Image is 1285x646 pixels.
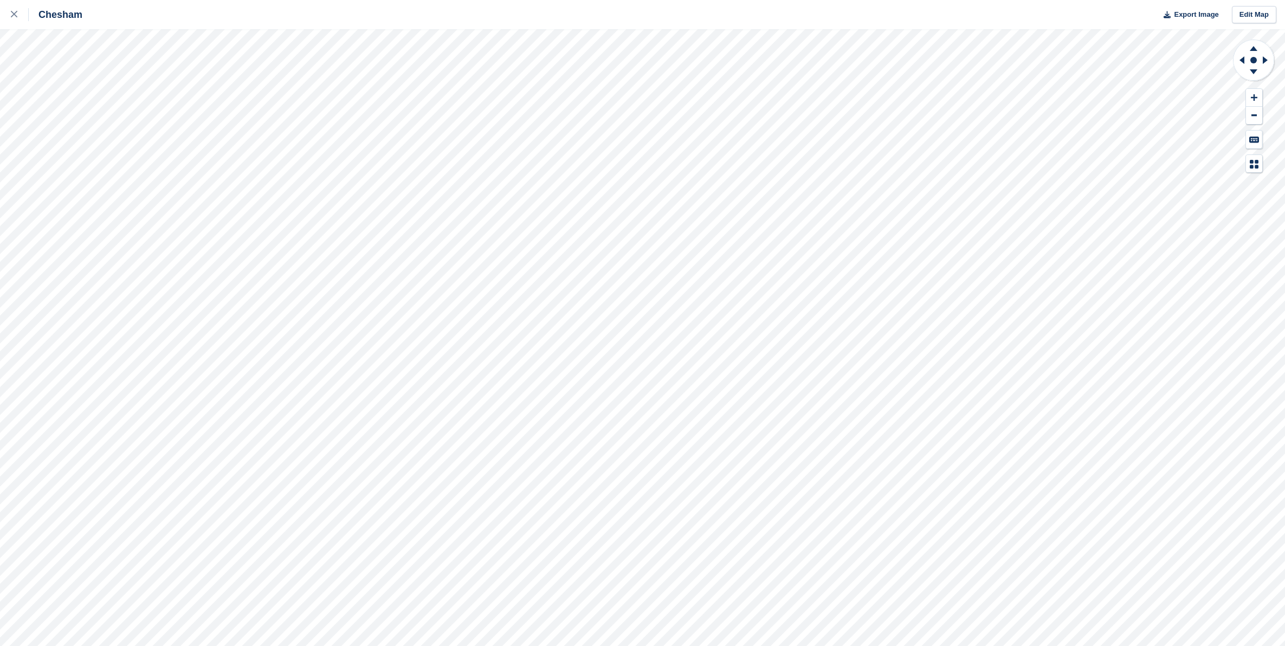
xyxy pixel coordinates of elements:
[1157,6,1219,24] button: Export Image
[1174,9,1218,20] span: Export Image
[1232,6,1276,24] a: Edit Map
[1246,89,1262,107] button: Zoom In
[1246,107,1262,125] button: Zoom Out
[29,8,82,21] div: Chesham
[1246,131,1262,148] button: Keyboard Shortcuts
[1246,155,1262,173] button: Map Legend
